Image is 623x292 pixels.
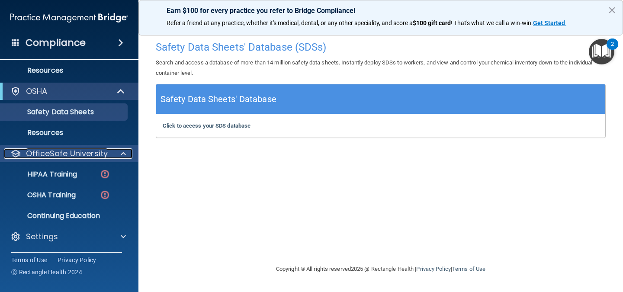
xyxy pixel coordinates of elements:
a: OSHA [10,86,125,96]
div: Copyright © All rights reserved 2025 @ Rectangle Health | | [223,255,539,283]
a: Privacy Policy [58,256,96,264]
span: ! That's what we call a win-win. [451,19,533,26]
p: Continuing Education [6,212,124,220]
button: Open Resource Center, 2 new notifications [589,39,614,64]
strong: $100 gift card [413,19,451,26]
a: OfficeSafe University [10,148,126,159]
p: Settings [26,231,58,242]
a: Privacy Policy [416,266,450,272]
span: Refer a friend at any practice, whether it's medical, dental, or any other speciality, and score a [167,19,413,26]
a: Terms of Use [11,256,47,264]
p: Resources [6,128,124,137]
a: Click to access your SDS database [163,122,250,129]
div: 2 [611,44,614,55]
p: Search and access a database of more than 14 million safety data sheets. Instantly deploy SDSs to... [156,58,606,78]
p: Resources [6,66,124,75]
p: OSHA [26,86,48,96]
img: danger-circle.6113f641.png [100,169,110,180]
img: PMB logo [10,9,128,26]
a: Settings [10,231,126,242]
h4: Safety Data Sheets' Database (SDSs) [156,42,606,53]
strong: Get Started [533,19,565,26]
p: OSHA Training [6,191,76,199]
p: HIPAA Training [6,170,77,179]
p: Earn $100 for every practice you refer to Bridge Compliance! [167,6,595,15]
h5: Safety Data Sheets' Database [161,92,276,107]
a: Terms of Use [452,266,485,272]
h4: Compliance [26,37,86,49]
img: danger-circle.6113f641.png [100,189,110,200]
a: Get Started [533,19,566,26]
span: Ⓒ Rectangle Health 2024 [11,268,82,276]
p: Safety Data Sheets [6,108,124,116]
p: OfficeSafe University [26,148,108,159]
button: Close [608,3,616,17]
